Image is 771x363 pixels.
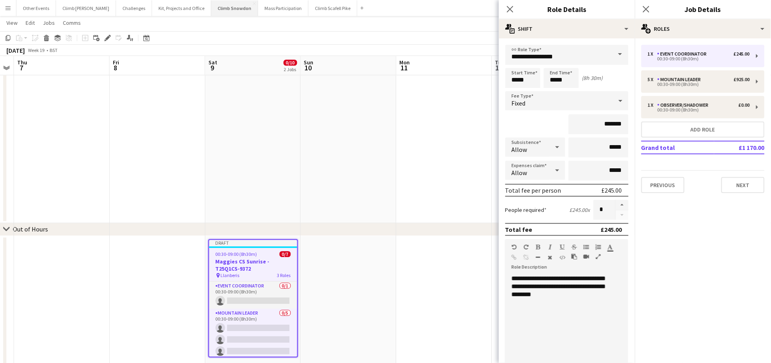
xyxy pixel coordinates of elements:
div: £245.00 [734,51,750,57]
div: Roles [635,19,771,38]
span: Mon [400,59,410,66]
span: Fixed [512,99,526,107]
span: Allow [512,169,527,177]
span: 0/7 [280,251,291,257]
button: Other Events [16,0,56,16]
div: £245.00 [601,225,622,233]
div: Shift [499,19,635,38]
button: Mass Participation [258,0,308,16]
span: 7 [16,63,27,72]
button: Next [721,177,765,193]
div: Total fee per person [505,186,561,194]
div: Mountain Leader [657,77,704,82]
h3: Maggies CS Sunrise - T25Q1CS-9372 [209,258,297,272]
app-job-card: Draft00:30-09:00 (8h30m)0/7Maggies CS Sunrise - T25Q1CS-9372 Llanberis3 RolesEvent Coordinator0/1... [208,239,298,357]
button: Add role [641,122,765,138]
td: £1 170.00 [714,141,765,154]
span: Jobs [43,19,55,26]
span: 0/10 [284,60,297,66]
span: Fri [113,59,119,66]
button: Strikethrough [572,244,577,250]
label: People required [505,206,547,213]
span: 11 [399,63,410,72]
div: 00:30-09:00 (8h30m) [648,82,750,86]
span: Edit [26,19,35,26]
span: Tue [495,59,505,66]
button: HTML Code [560,254,565,261]
div: Total fee [505,225,533,233]
div: 1 x [648,102,657,108]
span: View [6,19,18,26]
div: 00:30-09:00 (8h30m) [648,108,750,112]
div: BST [50,47,58,53]
button: Increase [616,200,629,210]
span: Allow [512,146,527,154]
button: Horizontal Line [536,254,541,261]
div: £0.00 [739,102,750,108]
span: 10 [303,63,314,72]
button: Bold [536,244,541,250]
div: Event Coordinator [657,51,710,57]
a: View [3,18,21,28]
button: Italic [548,244,553,250]
span: Week 19 [26,47,46,53]
button: Undo [512,244,517,250]
h3: Job Details [635,4,771,14]
div: £925.00 [734,77,750,82]
button: Redo [524,244,529,250]
div: Draft [209,240,297,246]
button: Paste as plain text [572,253,577,260]
button: Unordered List [584,244,589,250]
button: Fullscreen [596,253,601,260]
button: Insert video [584,253,589,260]
button: Clear Formatting [548,254,553,261]
div: Observer/Shadower [657,102,712,108]
span: 12 [494,63,505,72]
div: (8h 30m) [582,74,603,82]
button: Climb Scafell Pike [308,0,357,16]
span: Llanberis [221,272,240,278]
span: 9 [207,63,217,72]
a: Comms [60,18,84,28]
span: 8 [112,63,119,72]
span: 00:30-09:00 (8h30m) [216,251,257,257]
span: Sun [304,59,314,66]
div: 1 x [648,51,657,57]
div: £245.00 [602,186,622,194]
h3: Role Details [499,4,635,14]
td: Grand total [641,141,714,154]
a: Jobs [40,18,58,28]
span: Sat [208,59,217,66]
span: Thu [17,59,27,66]
a: Edit [22,18,38,28]
button: Ordered List [596,244,601,250]
div: 5 x [648,77,657,82]
div: [DATE] [6,46,25,54]
div: 2 Jobs [284,66,297,72]
span: 3 Roles [277,272,291,278]
button: Text Color [608,244,613,250]
div: £245.00 x [570,206,590,213]
div: Out of Hours [13,225,48,233]
button: Underline [560,244,565,250]
button: Climb Snowdon [211,0,258,16]
button: Previous [641,177,685,193]
button: Climb [PERSON_NAME] [56,0,116,16]
app-card-role: Event Coordinator0/100:30-09:00 (8h30m) [209,281,297,309]
div: 00:30-09:00 (8h30m) [648,57,750,61]
button: Challenges [116,0,152,16]
button: Kit, Projects and Office [152,0,211,16]
span: Comms [63,19,81,26]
